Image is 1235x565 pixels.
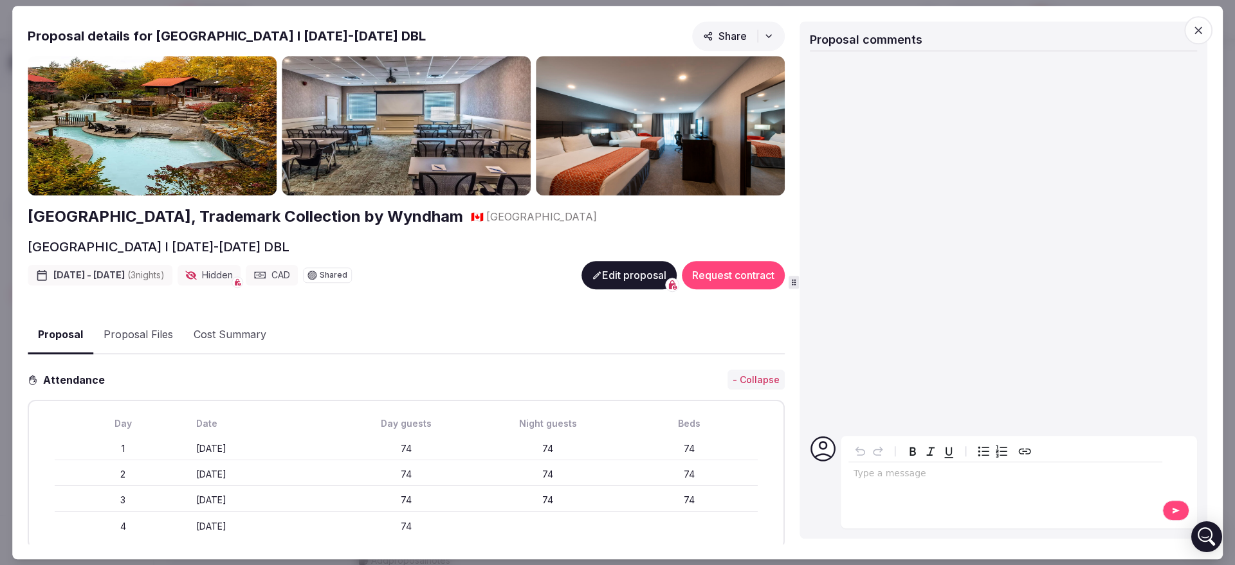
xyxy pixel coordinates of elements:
[196,494,333,507] div: [DATE]
[38,372,115,388] h3: Attendance
[471,210,484,223] span: 🇨🇦
[338,468,475,481] div: 74
[196,468,333,481] div: [DATE]
[246,265,298,285] div: CAD
[480,442,616,455] div: 74
[55,494,191,507] div: 3
[848,462,1162,488] div: editable markdown
[703,30,747,42] span: Share
[621,417,758,430] div: Beds
[338,417,475,430] div: Day guests
[320,271,347,279] span: Shared
[621,468,758,481] div: 74
[28,27,426,45] h2: Proposal details for [GEOGRAPHIC_DATA] I [DATE]-[DATE] DBL
[471,210,484,224] button: 🇨🇦
[621,442,758,455] div: 74
[183,317,277,354] button: Cost Summary
[682,261,785,289] button: Request contract
[480,417,616,430] div: Night guests
[974,442,1011,460] div: toggle group
[692,21,785,51] button: Share
[993,442,1011,460] button: Numbered list
[940,442,958,460] button: Underline
[922,442,940,460] button: Italic
[282,56,531,196] img: Gallery photo 2
[338,494,475,507] div: 74
[28,316,93,354] button: Proposal
[810,33,922,46] span: Proposal comments
[93,317,183,354] button: Proposal Files
[338,442,475,455] div: 74
[28,206,463,228] a: [GEOGRAPHIC_DATA], Trademark Collection by Wyndham
[55,442,191,455] div: 1
[55,520,191,533] div: 4
[1016,442,1034,460] button: Create link
[904,442,922,460] button: Bold
[196,442,333,455] div: [DATE]
[338,520,475,533] div: 74
[196,417,333,430] div: Date
[55,417,191,430] div: Day
[196,520,333,533] div: [DATE]
[127,269,165,280] span: ( 3 night s )
[53,269,165,282] span: [DATE] - [DATE]
[974,442,993,460] button: Bulleted list
[480,468,616,481] div: 74
[55,468,191,481] div: 2
[480,494,616,507] div: 74
[178,265,241,285] div: Hidden
[581,261,677,289] button: Edit proposal
[536,56,785,196] img: Gallery photo 3
[486,210,597,224] span: [GEOGRAPHIC_DATA]
[28,56,277,196] img: Gallery photo 1
[28,238,289,256] h2: [GEOGRAPHIC_DATA] I [DATE]-[DATE] DBL
[727,370,785,390] button: - Collapse
[621,494,758,507] div: 74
